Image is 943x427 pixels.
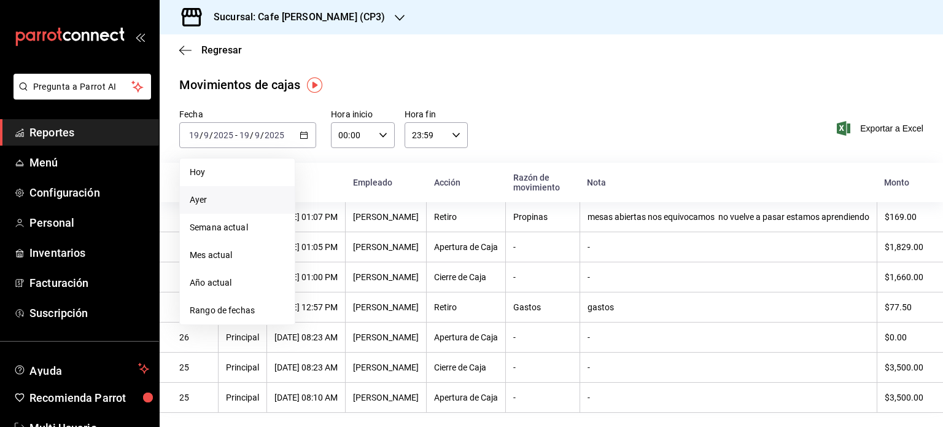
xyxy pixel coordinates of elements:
div: [DATE] 08:10 AM [274,393,338,402]
div: Apertura de Caja [434,332,498,342]
span: / [200,130,203,140]
div: - [513,242,572,252]
div: 25 [179,362,211,372]
div: $1,660.00 [885,272,923,282]
div: [DATE] 12:57 PM [274,302,338,312]
a: Pregunta a Parrot AI [9,89,151,102]
span: Mes actual [190,249,285,262]
div: gastos [588,302,869,312]
span: Semana actual [190,221,285,234]
input: -- [188,130,200,140]
div: Empleado [353,178,419,187]
div: Nota [587,178,869,187]
div: [PERSON_NAME] [353,362,419,372]
div: [PERSON_NAME] [353,212,419,222]
span: Reportes [29,124,149,141]
div: - [588,242,869,252]
span: Ayuda [29,361,133,376]
label: Fecha [179,110,316,119]
label: Hora inicio [331,110,395,119]
div: - [513,272,572,282]
div: - [513,393,572,402]
input: -- [203,130,209,140]
div: 25 [179,393,211,402]
span: Personal [29,214,149,231]
span: Hoy [190,166,285,179]
span: - [235,130,238,140]
div: $3,500.00 [885,393,923,402]
div: [PERSON_NAME] [353,332,419,342]
div: Gastos [513,302,572,312]
div: 26 [179,332,211,342]
div: mesas abiertas nos equivocamos no vuelve a pasar estamos aprendiendo [588,212,869,222]
div: Principal [226,332,259,342]
div: Principal [226,393,259,402]
div: Acción [434,178,499,187]
div: [PERSON_NAME] [353,242,419,252]
div: - [513,332,572,342]
img: Tooltip marker [307,77,322,93]
div: Retiro [434,212,498,222]
span: Pregunta a Parrot AI [33,80,132,93]
div: [DATE] 08:23 AM [274,362,338,372]
input: -- [239,130,250,140]
div: $0.00 [885,332,923,342]
div: Movimientos de cajas [179,76,301,94]
div: Apertura de Caja [434,242,498,252]
div: Propinas [513,212,572,222]
div: Monto [884,178,923,187]
div: $169.00 [885,212,923,222]
div: [PERSON_NAME] [353,302,419,312]
h3: Sucursal: Cafe [PERSON_NAME] (CP3) [204,10,385,25]
div: $1,829.00 [885,242,923,252]
div: - [588,393,869,402]
span: Facturación [29,275,149,291]
span: / [209,130,213,140]
div: - [513,362,572,372]
div: [DATE] 01:00 PM [274,272,338,282]
span: Menú [29,154,149,171]
div: [PERSON_NAME] [353,272,419,282]
div: [DATE] 01:07 PM [274,212,338,222]
div: [DATE] 08:23 AM [274,332,338,342]
button: Regresar [179,44,242,56]
div: $3,500.00 [885,362,923,372]
div: Cierre de Caja [434,272,498,282]
div: $77.50 [885,302,923,312]
span: Inventarios [29,245,149,261]
div: [PERSON_NAME] [353,393,419,402]
label: Hora fin [405,110,468,119]
span: / [260,130,264,140]
div: - [588,362,869,372]
span: Ayer [190,194,285,206]
input: ---- [213,130,234,140]
div: Principal [226,362,259,372]
div: [DATE] 01:05 PM [274,242,338,252]
div: Retiro [434,302,498,312]
div: - [588,272,869,282]
div: - [588,332,869,342]
span: Suscripción [29,305,149,321]
span: / [250,130,254,140]
button: open_drawer_menu [135,32,145,42]
input: ---- [264,130,285,140]
span: Recomienda Parrot [29,390,149,406]
div: Hora [274,178,338,187]
div: Apertura de Caja [434,393,498,402]
div: Cierre de Caja [434,362,498,372]
span: Regresar [201,44,242,56]
button: Pregunta a Parrot AI [14,74,151,100]
span: Año actual [190,276,285,289]
span: Rango de fechas [190,304,285,317]
span: Configuración [29,184,149,201]
div: Razón de movimiento [513,173,573,192]
button: Exportar a Excel [839,121,923,136]
input: -- [254,130,260,140]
